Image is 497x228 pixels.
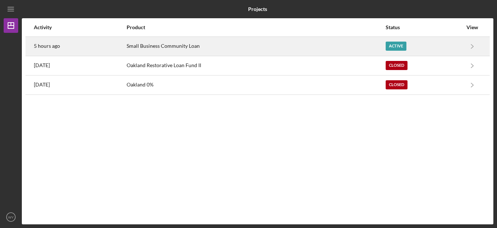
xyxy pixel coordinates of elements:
[248,6,267,12] b: Projects
[34,24,126,30] div: Activity
[4,210,18,224] button: WY
[34,43,60,49] time: 2025-08-25 19:35
[34,82,50,88] time: 2021-12-14 19:37
[127,76,385,94] div: Oakland 0%
[8,215,14,219] text: WY
[127,24,385,30] div: Product
[386,24,462,30] div: Status
[386,80,407,89] div: Closed
[34,62,50,68] time: 2024-10-25 21:36
[463,24,481,30] div: View
[386,42,406,51] div: Active
[127,57,385,75] div: Oakland Restorative Loan Fund II
[127,37,385,55] div: Small Business Community Loan
[386,61,407,70] div: Closed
